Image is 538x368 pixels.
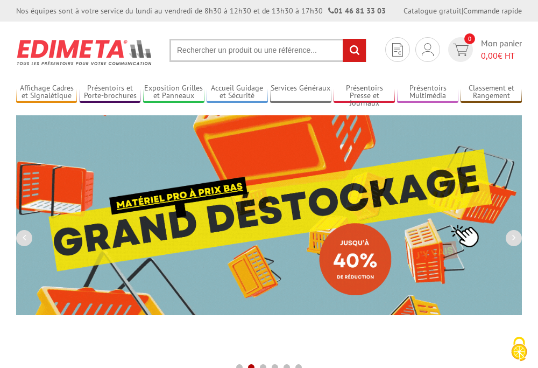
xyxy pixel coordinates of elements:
[328,6,386,16] strong: 01 46 81 33 03
[445,37,522,62] a: devis rapide 0 Mon panier 0,00€ HT
[403,6,462,16] a: Catalogue gratuit
[463,6,522,16] a: Commande rapide
[270,84,331,101] a: Services Généraux
[397,84,458,101] a: Présentoirs Multimédia
[343,39,366,62] input: rechercher
[461,84,521,101] a: Classement et Rangement
[464,33,475,44] span: 0
[422,43,434,56] img: devis rapide
[500,331,538,368] button: Cookies (fenêtre modale)
[481,37,522,62] span: Mon panier
[80,84,140,101] a: Présentoirs et Porte-brochures
[453,44,469,56] img: devis rapide
[334,84,394,101] a: Présentoirs Presse et Journaux
[169,39,366,62] input: Rechercher un produit ou une référence...
[481,50,498,61] span: 0,00
[207,84,267,101] a: Accueil Guidage et Sécurité
[506,336,533,363] img: Cookies (fenêtre modale)
[392,43,403,57] img: devis rapide
[403,5,522,16] div: |
[16,5,386,16] div: Nos équipes sont à votre service du lundi au vendredi de 8h30 à 12h30 et de 13h30 à 17h30
[16,84,77,101] a: Affichage Cadres et Signalétique
[481,50,522,62] span: € HT
[143,84,204,101] a: Exposition Grilles et Panneaux
[16,32,153,72] img: Présentoir, panneau, stand - Edimeta - PLV, affichage, mobilier bureau, entreprise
